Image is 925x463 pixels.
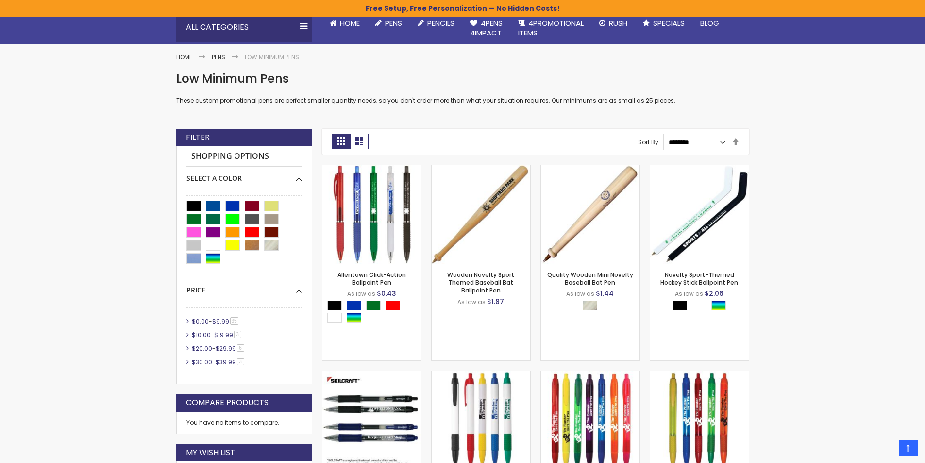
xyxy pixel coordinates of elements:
a: Pencils [410,13,462,34]
div: Select A Color [327,301,421,325]
div: Select A Color [673,301,731,313]
span: $2.06 [705,289,723,298]
a: Quality Wooden Mini Novelty Baseball Bat Pen [541,165,639,173]
span: 6 [237,344,244,352]
strong: Compare Products [186,397,269,408]
div: These custom promotional pens are perfect smaller quantity needs, so you don't order more than wh... [176,71,749,104]
a: Pens [368,13,410,34]
span: $30.00 [192,358,212,366]
strong: My Wish List [186,447,235,458]
span: 4PROMOTIONAL ITEMS [518,18,584,38]
div: All Categories [176,13,312,42]
span: Rush [609,18,627,28]
a: $0.00-$9.9935 [189,317,242,326]
span: Blog [700,18,719,28]
a: Skilcraft Zebra Click-Action Gel Pen [322,371,421,379]
a: 4PROMOTIONALITEMS [510,13,591,44]
span: 4Pens 4impact [470,18,503,38]
a: Allentown Click-Action Ballpoint Pen [322,165,421,173]
div: Natural Wood [583,301,597,310]
span: As low as [566,290,594,298]
a: Allentown Click-Action Ballpoint Pen [337,271,406,287]
span: $19.99 [214,331,233,339]
span: As low as [347,290,375,298]
a: Specials [635,13,692,34]
div: White [692,301,706,310]
span: As low as [457,298,486,306]
a: Wooden Novelty Sport Themed Baseball Bat Ballpoint Pen [432,165,530,173]
div: You have no items to compare. [176,412,312,434]
h1: Low Minimum Pens [176,71,749,86]
span: 3 [234,331,241,338]
span: 3 [237,358,244,365]
span: Pencils [427,18,454,28]
div: White [327,313,342,323]
strong: Low Minimum Pens [245,53,299,61]
div: Assorted [347,313,361,323]
span: $20.00 [192,344,212,353]
a: Home [176,53,192,61]
a: $20.00-$29.996 [189,344,248,353]
a: Novelty Sport-Themed Hockey Stick Ballpoint Pen [650,165,749,173]
span: $0.43 [377,289,396,298]
a: Monarch-T Translucent Wide Click Ballpoint Pen [541,371,639,379]
a: Wooden Novelty Sport Themed Baseball Bat Ballpoint Pen [447,271,514,294]
div: Assorted [711,301,726,310]
a: 4Pens4impact [462,13,510,44]
span: Specials [653,18,685,28]
a: Blog [692,13,727,34]
div: Green [366,301,381,310]
label: Sort By [638,138,658,146]
span: $39.99 [216,358,236,366]
div: Select A Color [583,301,602,313]
a: $10.00-$19.993 [189,331,245,339]
div: Black [327,301,342,310]
span: As low as [675,290,703,298]
img: Quality Wooden Mini Novelty Baseball Bat Pen [541,165,639,264]
a: Home [322,13,368,34]
strong: Filter [186,132,210,143]
strong: Grid [332,134,350,149]
a: Monarch-TG Translucent Grip Wide Click Ballpoint Pen [650,371,749,379]
a: Novelty Sport-Themed Hockey Stick Ballpoint Pen [660,271,738,287]
div: Blue [347,301,361,310]
a: Pens [212,53,225,61]
span: 35 [230,317,238,325]
iframe: Google Customer Reviews [845,437,925,463]
a: $30.00-$39.993 [189,358,248,366]
span: $29.99 [216,344,236,353]
img: Allentown Click-Action Ballpoint Pen [322,165,421,264]
strong: Shopping Options [186,146,302,167]
span: $0.00 [192,317,209,326]
span: Pens [385,18,402,28]
a: Rush [591,13,635,34]
div: Black [673,301,687,310]
img: Wooden Novelty Sport Themed Baseball Bat Ballpoint Pen [432,165,530,264]
a: Quality Wooden Mini Novelty Baseball Bat Pen [547,271,633,287]
img: Novelty Sport-Themed Hockey Stick Ballpoint Pen [650,165,749,264]
a: Monarch-G Grip Wide Click Ballpoint Pen - White Body [432,371,530,379]
span: $9.99 [212,317,229,326]
div: Price [186,278,302,295]
span: Home [340,18,360,28]
div: Red [386,301,400,310]
span: $1.44 [596,289,614,298]
span: $1.87 [487,297,504,307]
span: $10.00 [192,331,211,339]
div: Select A Color [186,167,302,183]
